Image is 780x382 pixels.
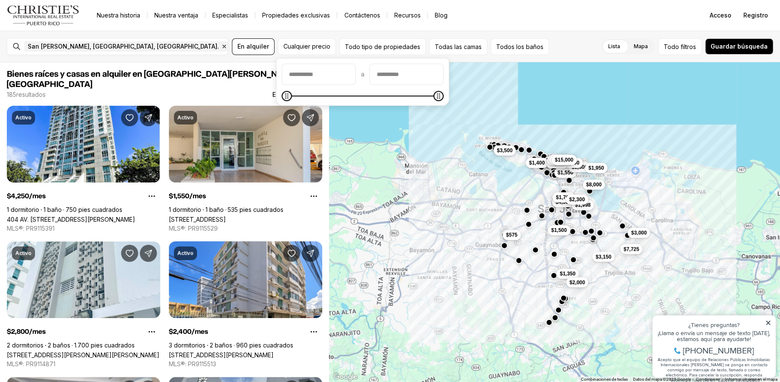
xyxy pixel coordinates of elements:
[560,271,575,277] font: $1,350
[433,91,444,101] span: Máximo
[35,41,106,54] font: [PHONE_NUMBER]
[566,194,588,205] button: $2,300
[556,269,579,279] button: $1,350
[177,250,194,256] font: Activo
[339,38,426,55] button: Todo tipo de propiedades
[572,200,594,210] button: $1,998
[15,250,32,256] font: Activo
[10,54,122,80] font: Acepto que el equipo de Relaciones Públicas Inmobiliarias Internacionales [PERSON_NAME] se ponga ...
[586,182,602,188] font: $8,000
[552,155,577,165] button: $15,000
[262,12,330,19] font: Propiedades exclusivas
[664,43,679,50] font: Todo
[529,160,545,166] font: $1,400
[169,216,226,223] a: 233 DEL PARQUE #4, SANTURCE PR, 00912
[232,38,274,55] button: En alquiler
[40,18,92,26] font: ¿Tienes preguntas?
[547,155,569,165] button: $2,400
[560,158,583,168] button: $6,500
[496,43,543,50] font: Todos los baños
[177,114,194,121] font: Activo
[583,179,605,190] button: $8,000
[552,192,575,203] button: $1,700
[344,12,380,19] font: Contáctenos
[554,167,577,177] button: $1,550
[7,5,80,26] img: logo
[563,160,579,166] font: $6,500
[566,277,589,287] button: $2,000
[633,377,691,382] font: Datos del mapa ©2025 Google
[608,43,620,49] font: Lista
[282,91,292,101] span: Mínimo
[624,246,639,252] font: $7,725
[710,12,731,19] font: Acceso
[283,109,300,126] button: Guardar Propiedad: 233 DEL PARQUE #4
[337,9,387,21] button: Contáctenos
[282,64,355,84] input: precioMín
[212,12,248,19] font: Especialistas
[569,279,585,285] font: $2,000
[681,43,696,50] font: filtros
[7,91,16,98] font: 185
[272,91,312,98] font: El más nuevo
[7,70,300,89] font: Bienes raíces y casas en alquiler en [GEOGRAPHIC_DATA][PERSON_NAME], [GEOGRAPHIC_DATA]
[572,164,587,170] font: $2,800
[10,26,122,41] font: ¡Llama o envía un mensaje de texto [DATE], estamos aquí para ayudarte!
[283,245,300,262] button: Guardar propiedad: 124 AVENIDA CONDADO
[429,38,487,55] button: Todas las camas
[302,109,319,126] button: Compartir propiedad
[255,9,337,21] a: Propiedades exclusivas
[556,194,572,200] font: $1,700
[634,43,648,49] font: Mapa
[497,148,513,153] font: $3,500
[169,351,274,359] a: 124 AVENIDA CONDADO, SAN JUAN PR, 00907
[435,43,482,50] font: Todas las camas
[627,228,650,238] button: $3,000
[738,7,773,24] button: Registro
[28,43,219,50] font: San [PERSON_NAME], [GEOGRAPHIC_DATA], [GEOGRAPHIC_DATA].
[595,253,611,259] font: $3,150
[154,12,198,19] font: Nuestra ventaja
[370,64,443,84] input: precioMáximo
[494,145,516,156] button: $3,500
[548,225,570,235] button: $1,500
[546,158,569,168] button: $8,500
[237,43,269,50] font: En alquiler
[205,9,255,21] a: Especialistas
[140,109,157,126] button: Compartir propiedad
[90,9,147,21] a: Nuestra historia
[592,251,615,261] button: $3,150
[551,227,567,233] font: $1,500
[305,188,322,205] button: Opciones de propiedad
[16,91,46,98] font: resultados
[620,244,643,254] button: $7,725
[394,12,420,19] font: Recursos
[705,38,773,55] button: Guardar búsqueda
[121,109,138,126] button: Guardar propiedad: 404 CONSTITUTION AVE. AVE #706
[434,12,447,19] font: Blog
[121,245,138,262] button: Guardar Propiedad: 83 CONDOMINIO CERVANTES #A2
[549,154,574,165] button: $20,000
[585,162,607,173] button: $1,950
[555,199,571,205] font: $4,500
[558,169,573,175] font: $1,550
[711,43,768,50] font: Guardar búsqueda
[361,70,364,78] font: a
[15,114,32,121] font: Activo
[278,38,336,55] button: Cualquier precio
[491,38,549,55] button: Todos los baños
[267,86,327,103] button: El más nuevo
[7,216,135,223] a: 404 AV. CONSTITUCIÓN #706, SAN JUAN PR, 00901
[743,12,768,19] font: Registro
[575,202,591,208] font: $1,998
[503,230,521,240] button: $575
[588,165,604,171] font: $1,950
[387,9,427,21] a: Recursos
[147,9,205,21] a: Nuestra ventaja
[97,12,140,19] font: Nuestra historia
[526,158,548,168] button: $1,400
[143,188,160,205] button: Opciones de propiedad
[140,245,157,262] button: Compartir propiedad
[658,38,702,55] button: Todofiltros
